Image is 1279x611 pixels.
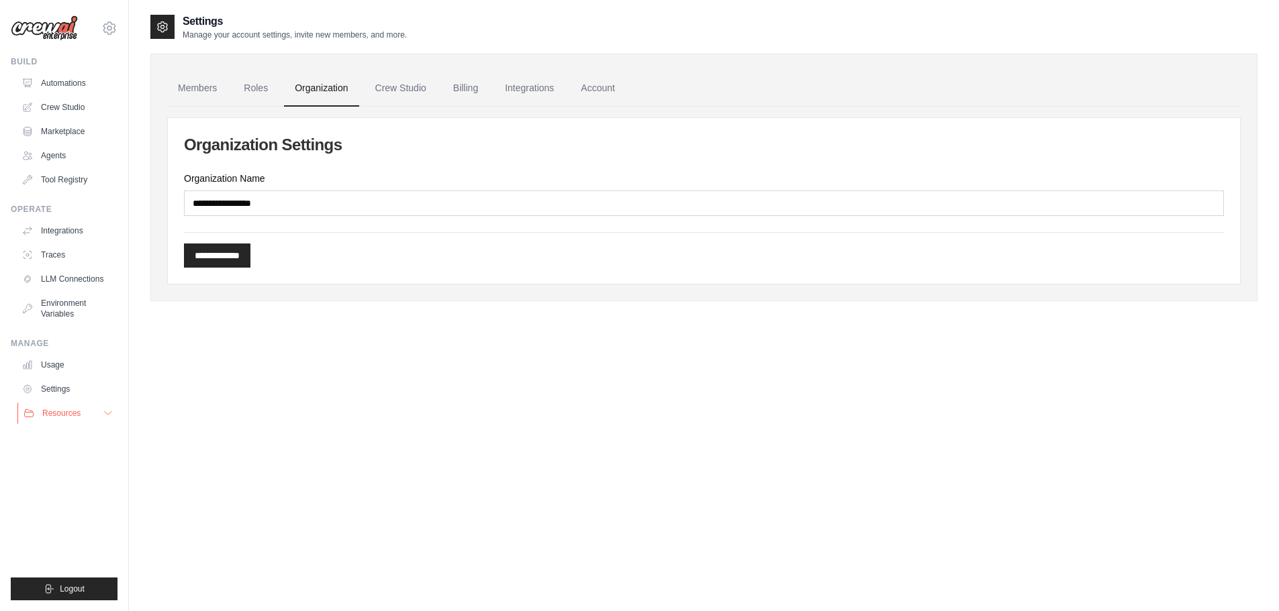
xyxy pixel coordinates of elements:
[16,72,117,94] a: Automations
[442,70,489,107] a: Billing
[16,378,117,400] a: Settings
[16,354,117,376] a: Usage
[60,584,85,594] span: Logout
[11,56,117,67] div: Build
[16,169,117,190] a: Tool Registry
[11,204,117,215] div: Operate
[570,70,626,107] a: Account
[16,268,117,290] a: LLM Connections
[11,338,117,349] div: Manage
[184,134,1224,156] h2: Organization Settings
[16,244,117,266] a: Traces
[11,15,78,41] img: Logo
[183,13,407,30] h2: Settings
[11,577,117,600] button: Logout
[16,292,117,325] a: Environment Variables
[167,70,228,107] a: Members
[494,70,565,107] a: Integrations
[17,402,119,424] button: Resources
[184,172,1224,185] label: Organization Name
[284,70,359,107] a: Organization
[365,70,437,107] a: Crew Studio
[183,30,407,40] p: Manage your account settings, invite new members, and more.
[42,408,81,419] span: Resources
[233,70,279,107] a: Roles
[16,121,117,142] a: Marketplace
[16,97,117,118] a: Crew Studio
[16,220,117,241] a: Integrations
[16,145,117,166] a: Agents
